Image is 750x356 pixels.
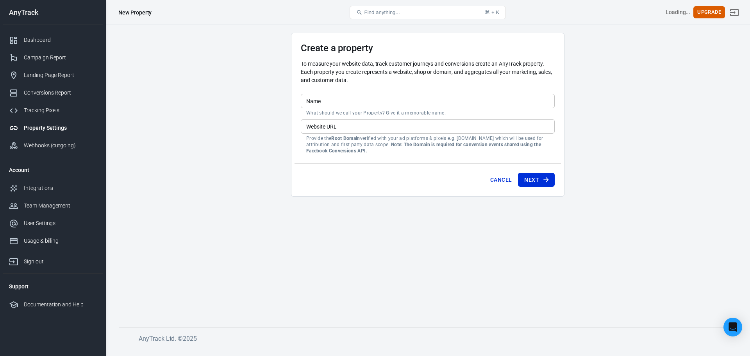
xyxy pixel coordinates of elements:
[3,66,103,84] a: Landing Page Report
[306,142,541,154] strong: Note: The Domain is required for conversion events shared using the Facebook Conversions API.
[301,119,555,134] input: example.com
[24,141,96,150] div: Webhooks (outgoing)
[3,137,103,154] a: Webhooks (outgoing)
[24,301,96,309] div: Documentation and Help
[3,31,103,49] a: Dashboard
[3,179,103,197] a: Integrations
[331,136,360,141] strong: Root Domain
[3,119,103,137] a: Property Settings
[485,9,499,15] div: ⌘ + K
[301,60,555,84] p: To measure your website data, track customer journeys and conversions create an AnyTrack property...
[306,110,549,116] p: What should we call your Property? Give it a memorable name.
[725,3,744,22] a: Sign out
[487,173,515,187] button: Cancel
[3,9,103,16] div: AnyTrack
[666,8,691,16] div: Account id: <>
[301,43,555,54] h3: Create a property
[3,49,103,66] a: Campaign Report
[350,6,506,19] button: Find anything...⌘ + K
[118,9,152,16] div: New Property
[693,6,725,18] button: Upgrade
[24,219,96,227] div: User Settings
[3,161,103,179] li: Account
[3,250,103,270] a: Sign out
[306,135,549,154] p: Provide the verified with your ad platforms & pixels e.g. [DOMAIN_NAME] which will be used for at...
[24,89,96,97] div: Conversions Report
[24,36,96,44] div: Dashboard
[3,197,103,215] a: Team Management
[3,102,103,119] a: Tracking Pixels
[301,94,555,108] input: Your Website Name
[364,9,400,15] span: Find anything...
[139,334,725,343] h6: AnyTrack Ltd. © 2025
[24,202,96,210] div: Team Management
[24,71,96,79] div: Landing Page Report
[24,106,96,114] div: Tracking Pixels
[24,54,96,62] div: Campaign Report
[723,318,742,336] div: Open Intercom Messenger
[518,173,555,187] button: Next
[3,232,103,250] a: Usage & billing
[24,237,96,245] div: Usage & billing
[3,277,103,296] li: Support
[3,215,103,232] a: User Settings
[24,258,96,266] div: Sign out
[24,184,96,192] div: Integrations
[24,124,96,132] div: Property Settings
[3,84,103,102] a: Conversions Report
